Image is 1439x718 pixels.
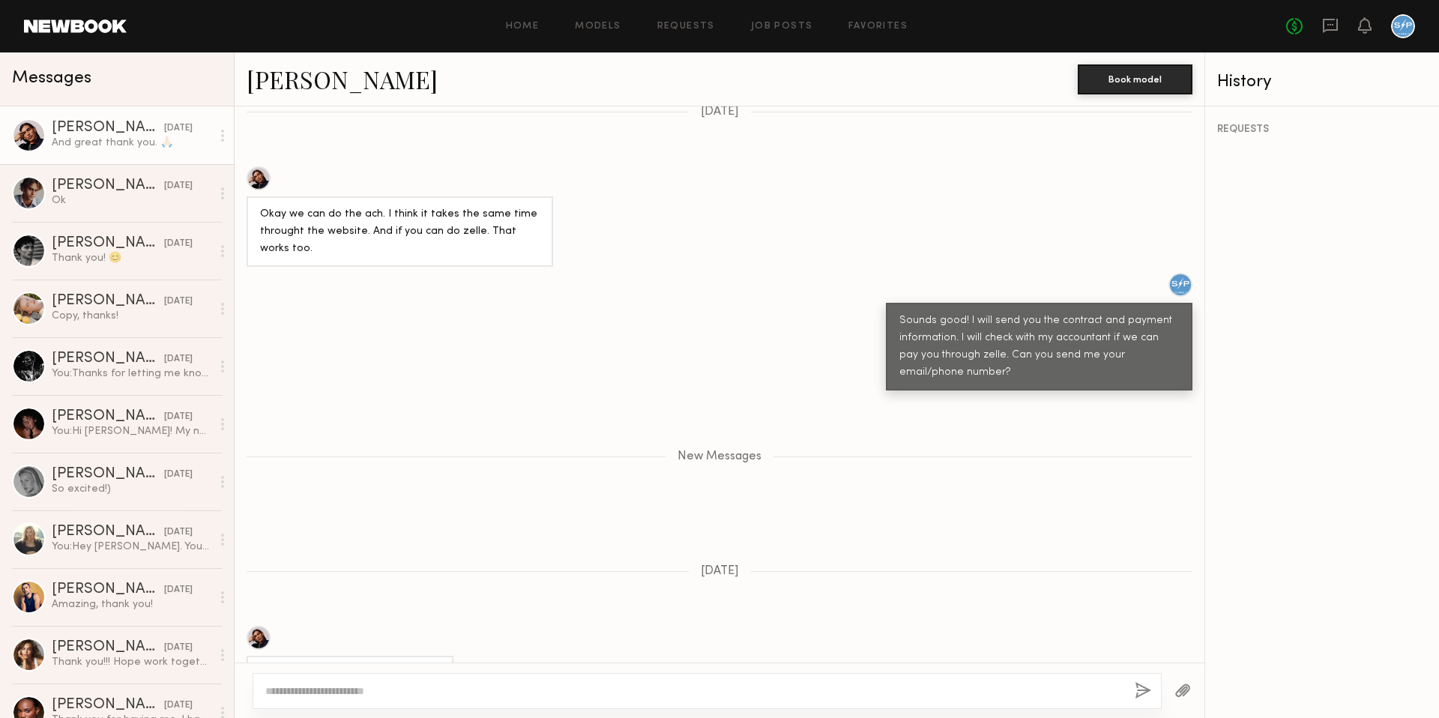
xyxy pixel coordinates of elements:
[1078,72,1192,85] a: Book model
[848,22,908,31] a: Favorites
[52,294,164,309] div: [PERSON_NAME]
[164,237,193,251] div: [DATE]
[52,540,211,554] div: You: Hey [PERSON_NAME]. Your schedule is probably packed, so I hope you get to see these messages...
[678,450,761,463] span: New Messages
[575,22,621,31] a: Models
[1078,64,1192,94] button: Book model
[52,409,164,424] div: [PERSON_NAME]
[701,106,739,118] span: [DATE]
[164,641,193,655] div: [DATE]
[506,22,540,31] a: Home
[52,525,164,540] div: [PERSON_NAME]
[751,22,813,31] a: Job Posts
[52,424,211,438] div: You: Hi [PERSON_NAME]! My name's [PERSON_NAME] and I'm the production coordinator at [PERSON_NAME...
[164,121,193,136] div: [DATE]
[52,582,164,597] div: [PERSON_NAME]
[164,468,193,482] div: [DATE]
[52,698,164,713] div: [PERSON_NAME]
[657,22,715,31] a: Requests
[52,482,211,496] div: So excited!)
[52,597,211,612] div: Amazing, thank you!
[260,206,540,258] div: Okay we can do the ach. I think it takes the same time throught the website. And if you can do ze...
[52,136,211,150] div: And great thank you. 🙏🏻
[899,313,1179,381] div: Sounds good! I will send you the contract and payment information. I will check with my accountan...
[52,121,164,136] div: [PERSON_NAME]
[164,179,193,193] div: [DATE]
[164,583,193,597] div: [DATE]
[164,525,193,540] div: [DATE]
[52,193,211,208] div: Ok
[52,366,211,381] div: You: Thanks for letting me know! We are set for the 24th, so that's okay. Appreciate it and good ...
[164,295,193,309] div: [DATE]
[164,410,193,424] div: [DATE]
[52,251,211,265] div: Thank you! 😊
[1217,73,1427,91] div: History
[52,309,211,323] div: Copy, thanks!
[52,178,164,193] div: [PERSON_NAME]
[52,467,164,482] div: [PERSON_NAME]
[164,699,193,713] div: [DATE]
[701,565,739,578] span: [DATE]
[52,655,211,669] div: Thank you!!! Hope work together again 💘
[52,640,164,655] div: [PERSON_NAME]
[12,70,91,87] span: Messages
[52,236,164,251] div: [PERSON_NAME]
[164,352,193,366] div: [DATE]
[1217,124,1427,135] div: REQUESTS
[52,352,164,366] div: [PERSON_NAME]
[247,63,438,95] a: [PERSON_NAME]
